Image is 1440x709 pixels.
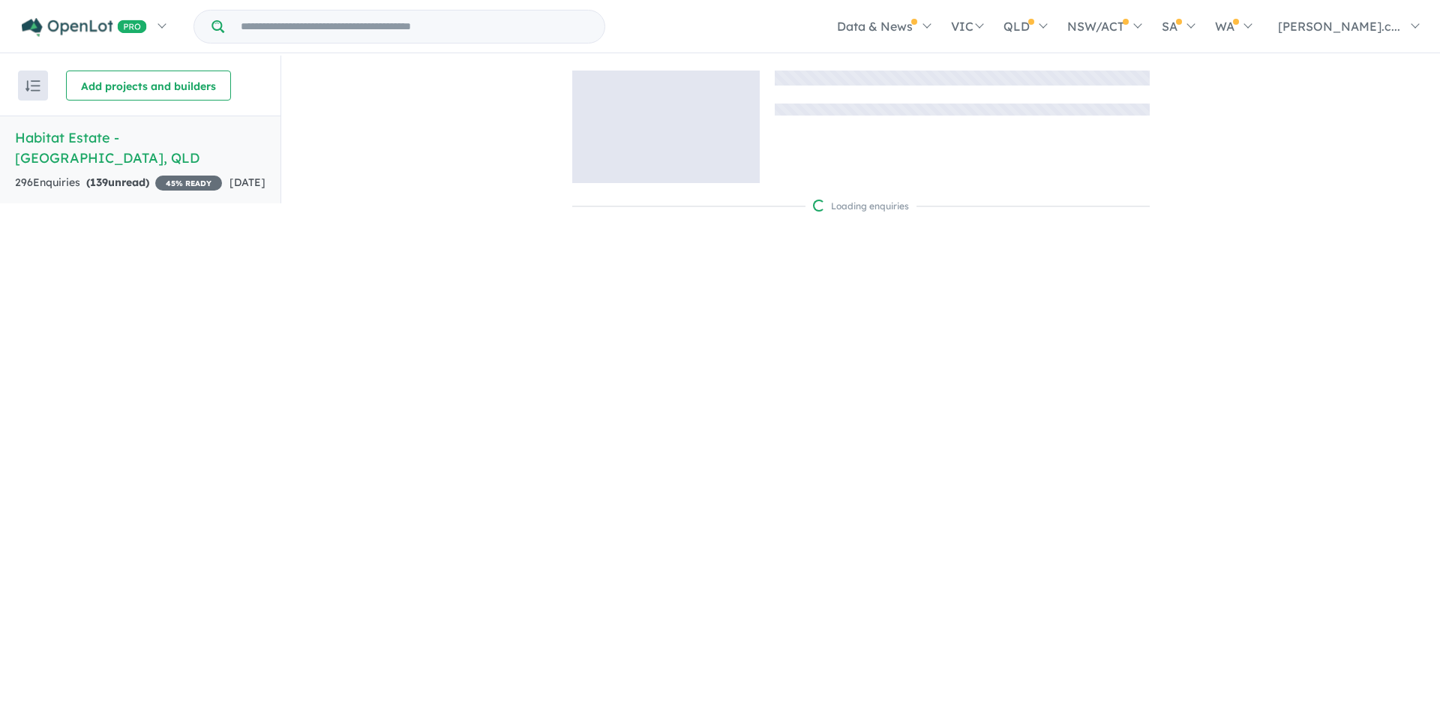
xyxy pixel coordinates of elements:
[86,176,149,189] strong: ( unread)
[25,80,40,92] img: sort.svg
[1278,19,1400,34] span: [PERSON_NAME].c...
[22,18,147,37] img: Openlot PRO Logo White
[15,174,222,192] div: 296 Enquir ies
[229,176,265,189] span: [DATE]
[227,11,601,43] input: Try estate name, suburb, builder or developer
[15,128,265,168] h5: Habitat Estate - [GEOGRAPHIC_DATA] , QLD
[155,176,222,191] span: 45 % READY
[90,176,108,189] span: 139
[66,71,231,101] button: Add projects and builders
[813,199,909,214] div: Loading enquiries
